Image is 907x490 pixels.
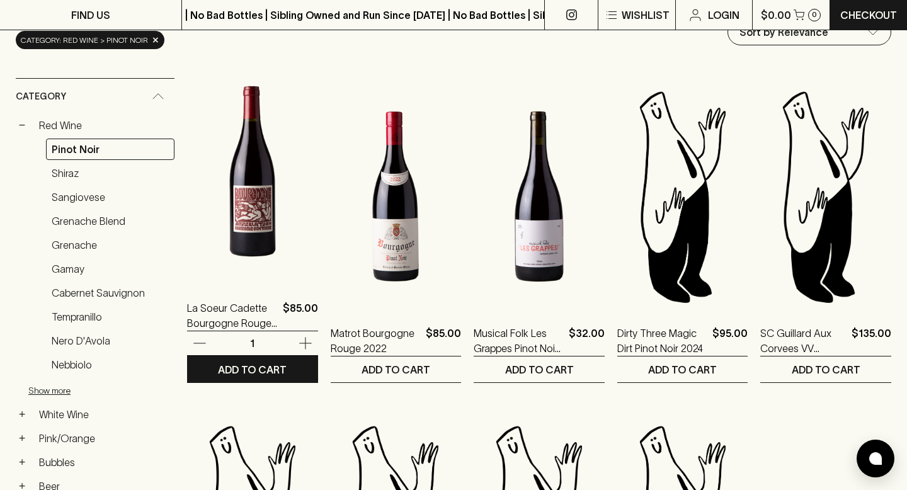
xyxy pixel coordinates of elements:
p: $85.00 [283,300,318,331]
a: Pinot Noir [46,139,174,160]
a: Grenache [46,234,174,256]
a: Grenache Blend [46,210,174,232]
p: Wishlist [622,8,670,23]
button: + [16,456,28,469]
p: $135.00 [852,326,891,356]
a: White Wine [33,404,174,425]
span: × [152,33,159,47]
p: ADD TO CART [505,362,574,377]
a: Gamay [46,258,174,280]
p: $0.00 [761,8,791,23]
p: ADD TO CART [792,362,860,377]
a: Bubbles [33,452,174,473]
button: ADD TO CART [331,356,462,382]
p: Checkout [840,8,897,23]
p: Sort by Relevance [739,25,828,40]
div: Sort by Relevance [728,20,891,45]
p: FIND US [71,8,110,23]
a: Tempranillo [46,306,174,328]
p: ADD TO CART [218,362,287,377]
a: Sangiovese [46,186,174,208]
button: ADD TO CART [617,356,748,382]
a: Dirty Three Magic Dirt Pinot Noir 2024 [617,326,708,356]
button: ADD TO CART [474,356,605,382]
p: Login [708,8,739,23]
a: Nero d'Avola [46,330,174,351]
p: 0 [812,11,817,18]
p: 1 [237,336,268,350]
span: Category: red wine > pinot noir [21,34,148,47]
a: Shiraz [46,162,174,184]
img: Blackhearts & Sparrows Man [617,86,748,307]
img: bubble-icon [869,452,882,465]
a: Musical Folk Les Grappes Pinot Noir 2025 [474,326,564,356]
img: Blackhearts & Sparrows Man [760,86,891,307]
button: ADD TO CART [187,356,318,382]
div: Category [16,79,174,115]
button: + [16,408,28,421]
p: $95.00 [712,326,748,356]
button: − [16,119,28,132]
a: Nebbiolo [46,354,174,375]
a: Red Wine [33,115,174,136]
p: ADD TO CART [648,362,717,377]
a: Cabernet Sauvignon [46,282,174,304]
img: La Soeur Cadette Bourgogne Rouge 2023 [187,61,318,282]
p: $85.00 [426,326,461,356]
button: ADD TO CART [760,356,891,382]
img: Musical Folk Les Grappes Pinot Noir 2025 [474,86,605,307]
p: ADD TO CART [362,362,430,377]
a: Pink/Orange [33,428,174,449]
button: Show more [28,378,193,404]
a: SC Guillard Aux Corvees VV Gevrey Chambertin 2023 [760,326,847,356]
p: $32.00 [569,326,605,356]
a: La Soeur Cadette Bourgogne Rouge 2023 [187,300,278,331]
img: Matrot Bourgogne Rouge 2022 [331,86,462,307]
button: + [16,432,28,445]
a: Matrot Bourgogne Rouge 2022 [331,326,421,356]
span: Category [16,89,66,105]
